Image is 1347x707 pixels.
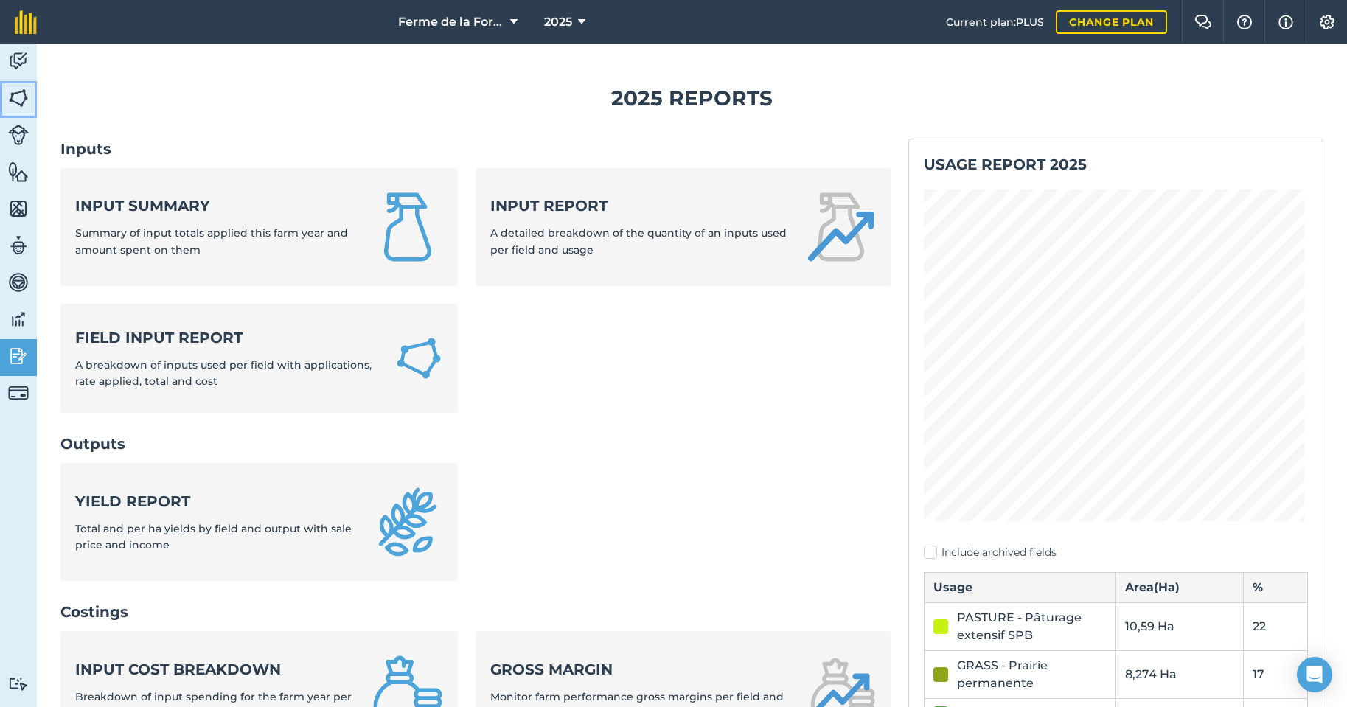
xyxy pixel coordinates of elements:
[946,14,1044,30] span: Current plan : PLUS
[805,192,876,262] img: Input report
[8,50,29,72] img: svg+xml;base64,PD94bWwgdmVyc2lvbj0iMS4wIiBlbmNvZGluZz0idXRmLTgiPz4KPCEtLSBHZW5lcmF0b3I6IEFkb2JlIE...
[490,195,787,216] strong: Input report
[544,13,572,31] span: 2025
[60,304,458,414] a: Field Input ReportA breakdown of inputs used per field with applications, rate applied, total and...
[8,161,29,183] img: svg+xml;base64,PHN2ZyB4bWxucz0iaHR0cDovL3d3dy53My5vcmcvMjAwMC9zdmciIHdpZHRoPSI1NiIgaGVpZ2h0PSI2MC...
[8,345,29,367] img: svg+xml;base64,PD94bWwgdmVyc2lvbj0iMS4wIiBlbmNvZGluZz0idXRmLTgiPz4KPCEtLSBHZW5lcmF0b3I6IEFkb2JlIE...
[8,677,29,691] img: svg+xml;base64,PD94bWwgdmVyc2lvbj0iMS4wIiBlbmNvZGluZz0idXRmLTgiPz4KPCEtLSBHZW5lcmF0b3I6IEFkb2JlIE...
[1194,15,1212,29] img: Two speech bubbles overlapping with the left bubble in the forefront
[8,383,29,403] img: svg+xml;base64,PD94bWwgdmVyc2lvbj0iMS4wIiBlbmNvZGluZz0idXRmLTgiPz4KPCEtLSBHZW5lcmF0b3I6IEFkb2JlIE...
[372,192,443,262] img: Input summary
[8,87,29,109] img: svg+xml;base64,PHN2ZyB4bWxucz0iaHR0cDovL3d3dy53My5vcmcvMjAwMC9zdmciIHdpZHRoPSI1NiIgaGVpZ2h0PSI2MC...
[924,154,1308,175] h2: Usage report 2025
[398,13,504,31] span: Ferme de la Forêt
[60,433,891,454] h2: Outputs
[1278,13,1293,31] img: svg+xml;base64,PHN2ZyB4bWxucz0iaHR0cDovL3d3dy53My5vcmcvMjAwMC9zdmciIHdpZHRoPSIxNyIgaGVpZ2h0PSIxNy...
[1318,15,1336,29] img: A cog icon
[60,168,458,286] a: Input summarySummary of input totals applied this farm year and amount spent on them
[1116,650,1244,698] td: 8,274 Ha
[1116,572,1244,602] th: Area ( Ha )
[1236,15,1253,29] img: A question mark icon
[1244,650,1308,698] td: 17
[490,659,787,680] strong: Gross margin
[8,125,29,145] img: svg+xml;base64,PD94bWwgdmVyc2lvbj0iMS4wIiBlbmNvZGluZz0idXRmLTgiPz4KPCEtLSBHZW5lcmF0b3I6IEFkb2JlIE...
[924,545,1308,560] label: Include archived fields
[490,226,787,256] span: A detailed breakdown of the quantity of an inputs used per field and usage
[8,271,29,293] img: svg+xml;base64,PD94bWwgdmVyc2lvbj0iMS4wIiBlbmNvZGluZz0idXRmLTgiPz4KPCEtLSBHZW5lcmF0b3I6IEFkb2JlIE...
[1116,602,1244,650] td: 10,59 Ha
[957,609,1107,644] div: PASTURE - Pâturage extensif SPB
[394,332,443,384] img: Field Input Report
[75,522,352,551] span: Total and per ha yields by field and output with sale price and income
[8,234,29,257] img: svg+xml;base64,PD94bWwgdmVyc2lvbj0iMS4wIiBlbmNvZGluZz0idXRmLTgiPz4KPCEtLSBHZW5lcmF0b3I6IEFkb2JlIE...
[75,491,355,512] strong: Yield report
[8,198,29,220] img: svg+xml;base64,PHN2ZyB4bWxucz0iaHR0cDovL3d3dy53My5vcmcvMjAwMC9zdmciIHdpZHRoPSI1NiIgaGVpZ2h0PSI2MC...
[15,10,37,34] img: fieldmargin Logo
[372,487,443,557] img: Yield report
[60,602,891,622] h2: Costings
[75,226,348,256] span: Summary of input totals applied this farm year and amount spent on them
[60,82,1323,115] h1: 2025 Reports
[8,308,29,330] img: svg+xml;base64,PD94bWwgdmVyc2lvbj0iMS4wIiBlbmNvZGluZz0idXRmLTgiPz4KPCEtLSBHZW5lcmF0b3I6IEFkb2JlIE...
[476,168,891,286] a: Input reportA detailed breakdown of the quantity of an inputs used per field and usage
[1056,10,1167,34] a: Change plan
[60,463,458,581] a: Yield reportTotal and per ha yields by field and output with sale price and income
[957,657,1107,692] div: GRASS - Prairie permanente
[75,358,372,388] span: A breakdown of inputs used per field with applications, rate applied, total and cost
[75,195,355,216] strong: Input summary
[60,139,891,159] h2: Inputs
[1297,657,1332,692] div: Open Intercom Messenger
[1244,572,1308,602] th: %
[1244,602,1308,650] td: 22
[75,327,377,348] strong: Field Input Report
[75,659,355,680] strong: Input cost breakdown
[925,572,1116,602] th: Usage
